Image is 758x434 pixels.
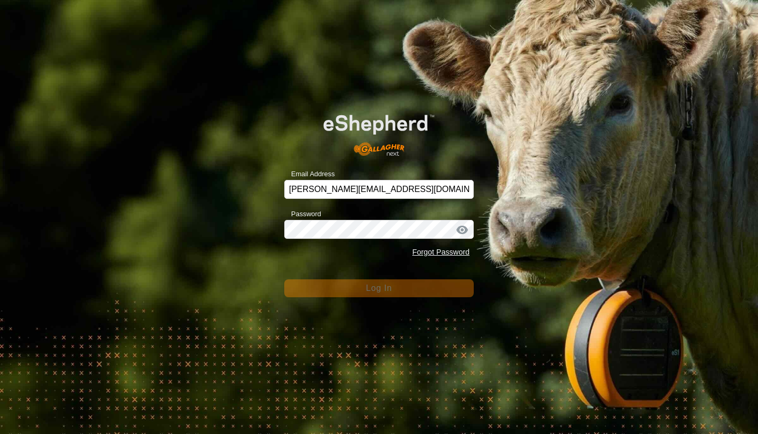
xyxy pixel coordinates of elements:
img: E-shepherd Logo [303,99,455,164]
label: Email Address [284,169,335,179]
input: Email Address [284,180,474,199]
label: Password [284,209,321,219]
a: Forgot Password [412,248,470,256]
button: Log In [284,279,474,297]
span: Log In [366,284,392,292]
